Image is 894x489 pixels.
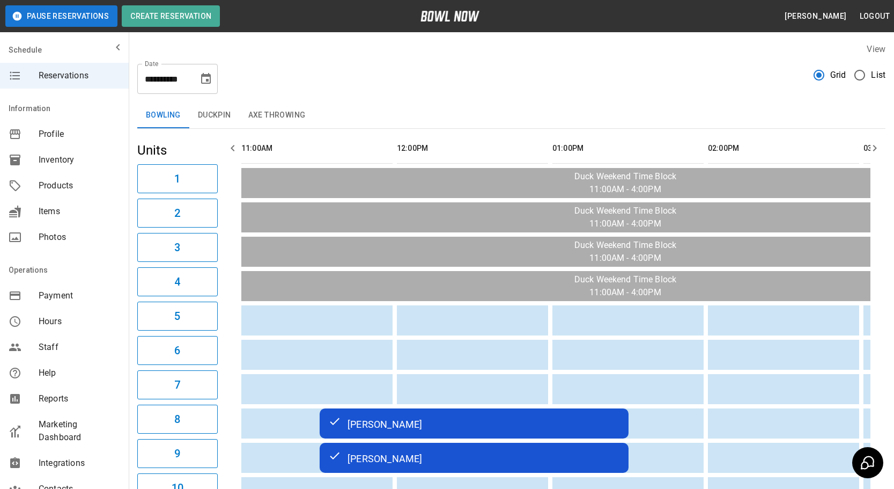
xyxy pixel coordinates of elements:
span: Products [39,179,120,192]
button: 1 [137,164,218,193]
h6: 1 [174,170,180,187]
span: Payment [39,289,120,302]
h6: 5 [174,308,180,325]
span: Inventory [39,154,120,166]
h6: 6 [174,342,180,359]
span: Help [39,367,120,379]
button: Create Reservation [122,5,220,27]
h6: 4 [174,273,180,290]
label: View [867,44,885,54]
span: Reservations [39,69,120,82]
span: Hours [39,315,120,328]
button: [PERSON_NAME] [780,6,851,26]
th: 11:00AM [241,133,393,164]
h6: 7 [174,376,180,393]
button: 2 [137,199,218,228]
button: Duckpin [189,103,240,128]
th: 01:00PM [552,133,704,164]
span: Marketing Dashboard [39,418,120,444]
span: Items [39,205,120,218]
button: 5 [137,302,218,331]
button: Logout [855,6,894,26]
h6: 8 [174,411,180,428]
h6: 2 [174,205,180,222]
button: Choose date, selected date is Aug 23, 2025 [195,68,217,90]
span: Integrations [39,457,120,470]
button: 6 [137,336,218,365]
h6: 9 [174,445,180,462]
h5: Units [137,142,218,159]
div: [PERSON_NAME] [328,417,620,430]
th: 12:00PM [397,133,548,164]
button: Axe Throwing [240,103,314,128]
div: [PERSON_NAME] [328,451,620,464]
img: logo [420,11,479,21]
button: 3 [137,233,218,262]
button: 7 [137,370,218,399]
button: 8 [137,405,218,434]
h6: 3 [174,239,180,256]
span: Reports [39,392,120,405]
button: 9 [137,439,218,468]
span: Grid [830,69,846,82]
span: List [871,69,885,82]
button: 4 [137,267,218,296]
th: 02:00PM [708,133,859,164]
span: Photos [39,231,120,244]
button: Pause Reservations [5,5,117,27]
span: Staff [39,341,120,354]
span: Profile [39,128,120,141]
div: inventory tabs [137,103,885,128]
button: Bowling [137,103,189,128]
